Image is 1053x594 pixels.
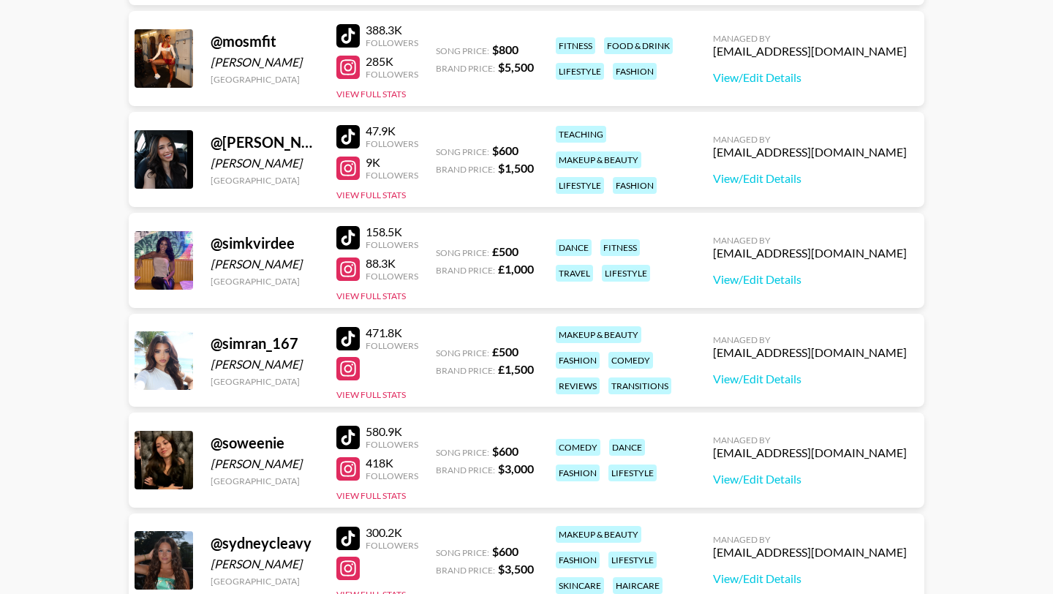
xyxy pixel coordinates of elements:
[366,54,418,69] div: 285K
[556,577,604,594] div: skincare
[211,276,319,287] div: [GEOGRAPHIC_DATA]
[600,239,640,256] div: fitness
[211,175,319,186] div: [GEOGRAPHIC_DATA]
[713,145,907,159] div: [EMAIL_ADDRESS][DOMAIN_NAME]
[556,239,592,256] div: dance
[498,60,534,74] strong: $ 5,500
[713,334,907,345] div: Managed By
[336,389,406,400] button: View Full Stats
[366,124,418,138] div: 47.9K
[492,345,518,358] strong: £ 500
[608,352,653,369] div: comedy
[492,244,518,258] strong: £ 500
[713,235,907,246] div: Managed By
[498,462,534,475] strong: $ 3,000
[492,143,518,157] strong: $ 600
[498,262,534,276] strong: £ 1,000
[366,23,418,37] div: 388.3K
[366,540,418,551] div: Followers
[713,472,907,486] a: View/Edit Details
[556,265,593,282] div: travel
[713,345,907,360] div: [EMAIL_ADDRESS][DOMAIN_NAME]
[498,562,534,576] strong: $ 3,500
[366,256,418,271] div: 88.3K
[211,557,319,571] div: [PERSON_NAME]
[436,164,495,175] span: Brand Price:
[211,534,319,552] div: @ sydneycleavy
[604,37,673,54] div: food & drink
[366,225,418,239] div: 158.5K
[713,545,907,560] div: [EMAIL_ADDRESS][DOMAIN_NAME]
[211,434,319,452] div: @ soweenie
[336,89,406,99] button: View Full Stats
[602,265,650,282] div: lifestyle
[366,170,418,181] div: Followers
[713,70,907,85] a: View/Edit Details
[608,552,657,568] div: lifestyle
[713,435,907,446] div: Managed By
[556,377,600,394] div: reviews
[556,552,600,568] div: fashion
[211,32,319,50] div: @ mosmfit
[211,456,319,471] div: [PERSON_NAME]
[436,447,489,458] span: Song Price:
[608,377,671,394] div: transitions
[366,37,418,48] div: Followers
[436,63,495,74] span: Brand Price:
[366,470,418,481] div: Followers
[556,465,600,481] div: fashion
[608,465,657,481] div: lifestyle
[436,465,495,475] span: Brand Price:
[436,247,489,258] span: Song Price:
[366,340,418,351] div: Followers
[211,357,319,372] div: [PERSON_NAME]
[713,446,907,460] div: [EMAIL_ADDRESS][DOMAIN_NAME]
[211,234,319,252] div: @ simkvirdee
[556,177,604,194] div: lifestyle
[366,155,418,170] div: 9K
[498,161,534,175] strong: $ 1,500
[498,362,534,376] strong: £ 1,500
[713,246,907,260] div: [EMAIL_ADDRESS][DOMAIN_NAME]
[713,134,907,145] div: Managed By
[556,126,606,143] div: teaching
[436,347,489,358] span: Song Price:
[211,74,319,85] div: [GEOGRAPHIC_DATA]
[556,439,600,456] div: comedy
[366,69,418,80] div: Followers
[556,526,641,543] div: makeup & beauty
[436,45,489,56] span: Song Price:
[211,376,319,387] div: [GEOGRAPHIC_DATA]
[713,534,907,545] div: Managed By
[436,547,489,558] span: Song Price:
[713,33,907,44] div: Managed By
[613,177,657,194] div: fashion
[366,456,418,470] div: 418K
[613,63,657,80] div: fashion
[713,44,907,59] div: [EMAIL_ADDRESS][DOMAIN_NAME]
[609,439,645,456] div: dance
[366,271,418,282] div: Followers
[556,151,641,168] div: makeup & beauty
[336,490,406,501] button: View Full Stats
[211,156,319,170] div: [PERSON_NAME]
[336,189,406,200] button: View Full Stats
[556,326,641,343] div: makeup & beauty
[211,55,319,69] div: [PERSON_NAME]
[613,577,663,594] div: haircare
[492,42,518,56] strong: $ 800
[211,257,319,271] div: [PERSON_NAME]
[211,334,319,353] div: @ simran_167
[556,37,595,54] div: fitness
[556,63,604,80] div: lifestyle
[436,265,495,276] span: Brand Price:
[366,326,418,340] div: 471.8K
[211,576,319,587] div: [GEOGRAPHIC_DATA]
[713,571,907,586] a: View/Edit Details
[713,372,907,386] a: View/Edit Details
[211,475,319,486] div: [GEOGRAPHIC_DATA]
[492,544,518,558] strong: $ 600
[366,439,418,450] div: Followers
[336,290,406,301] button: View Full Stats
[211,133,319,151] div: @ [PERSON_NAME].[PERSON_NAME]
